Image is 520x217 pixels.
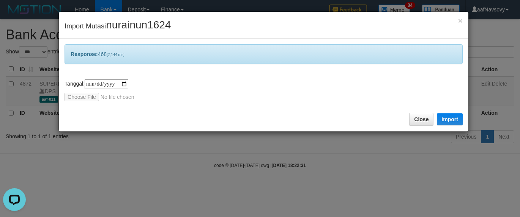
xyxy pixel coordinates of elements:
[107,53,124,57] span: [2,144 ms]
[65,79,463,101] div: Tanggal:
[409,113,433,126] button: Close
[3,3,26,26] button: Open LiveChat chat widget
[71,51,98,57] b: Response:
[65,44,463,64] div: 468
[458,17,463,25] button: Close
[458,16,463,25] span: ×
[437,113,463,125] button: Import
[106,19,171,31] span: nurainun1624
[65,22,171,30] span: Import Mutasi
